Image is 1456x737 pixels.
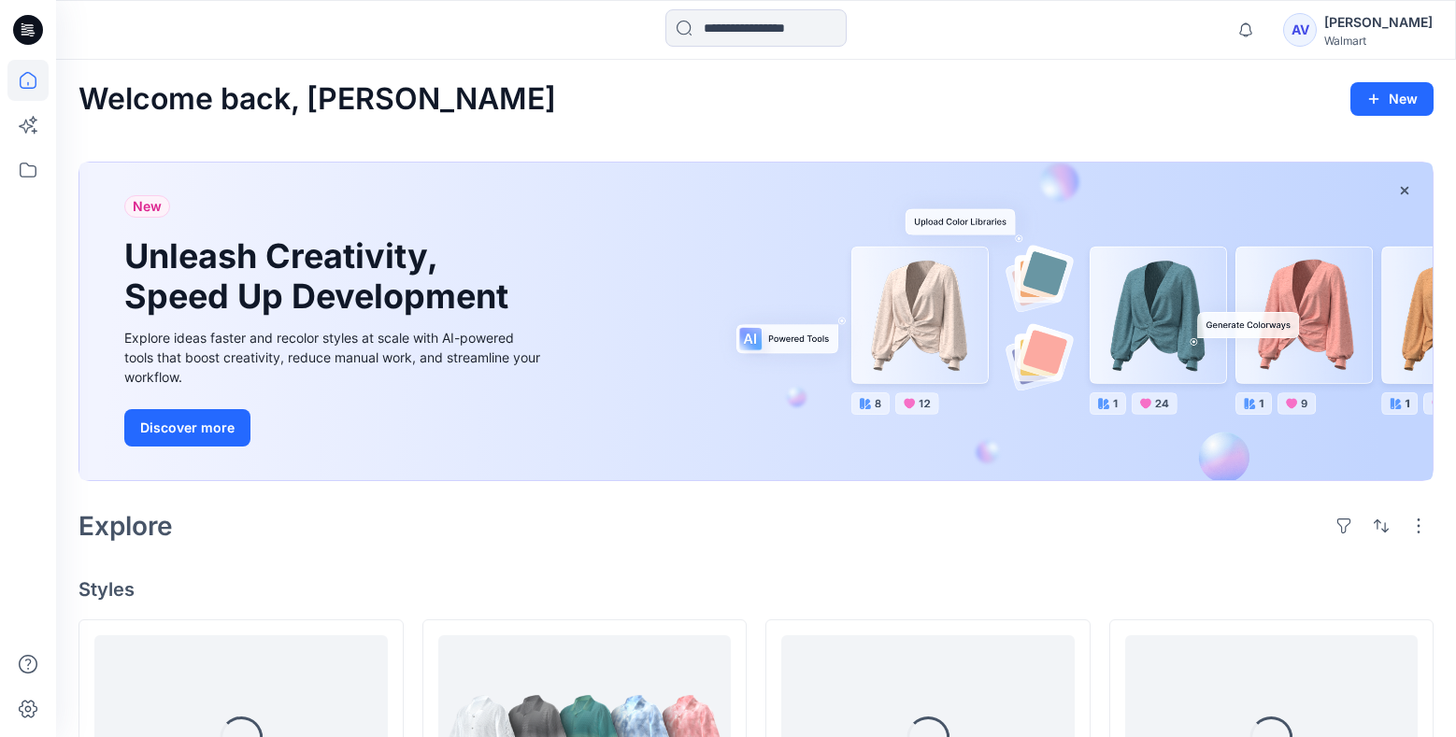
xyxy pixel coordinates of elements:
[124,236,517,317] h1: Unleash Creativity, Speed Up Development
[79,578,1434,601] h4: Styles
[133,195,162,218] span: New
[79,82,556,117] h2: Welcome back, [PERSON_NAME]
[124,409,250,446] button: Discover more
[1324,11,1433,34] div: [PERSON_NAME]
[1283,13,1317,47] div: AV
[79,511,173,541] h2: Explore
[1350,82,1434,116] button: New
[124,328,545,387] div: Explore ideas faster and recolor styles at scale with AI-powered tools that boost creativity, red...
[1324,34,1433,48] div: Walmart
[124,409,545,446] a: Discover more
